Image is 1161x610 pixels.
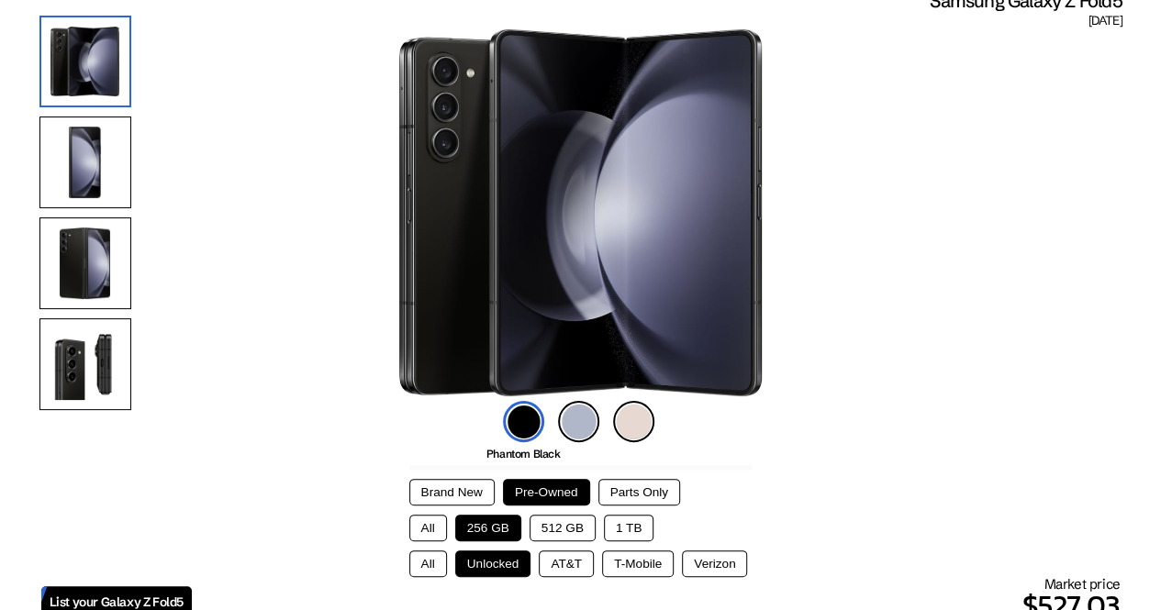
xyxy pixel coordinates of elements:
button: 1 TB [604,515,653,541]
img: Galaxy Z Fold5 [399,29,763,396]
button: All [409,550,447,577]
button: 512 GB [530,515,596,541]
img: cream-icon [613,401,654,442]
button: 256 GB [455,515,521,541]
button: Brand New [409,479,495,505]
button: T-Mobile [602,550,674,577]
button: All [409,515,447,541]
img: Front [39,116,131,208]
img: Camera [39,318,131,410]
img: icy-blue-icon [558,401,599,442]
span: Phantom Black [486,447,561,460]
img: Rear [39,217,131,309]
span: [DATE] [1088,13,1122,29]
img: Galaxy Z Fold5 [39,16,131,107]
button: Unlocked [455,550,531,577]
button: Verizon [682,550,747,577]
span: List your Galaxy Z Fold5 [50,594,184,610]
button: Pre-Owned [503,479,590,505]
button: AT&T [539,550,594,577]
img: phantom-black-icon [503,401,544,442]
button: Parts Only [598,479,680,505]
